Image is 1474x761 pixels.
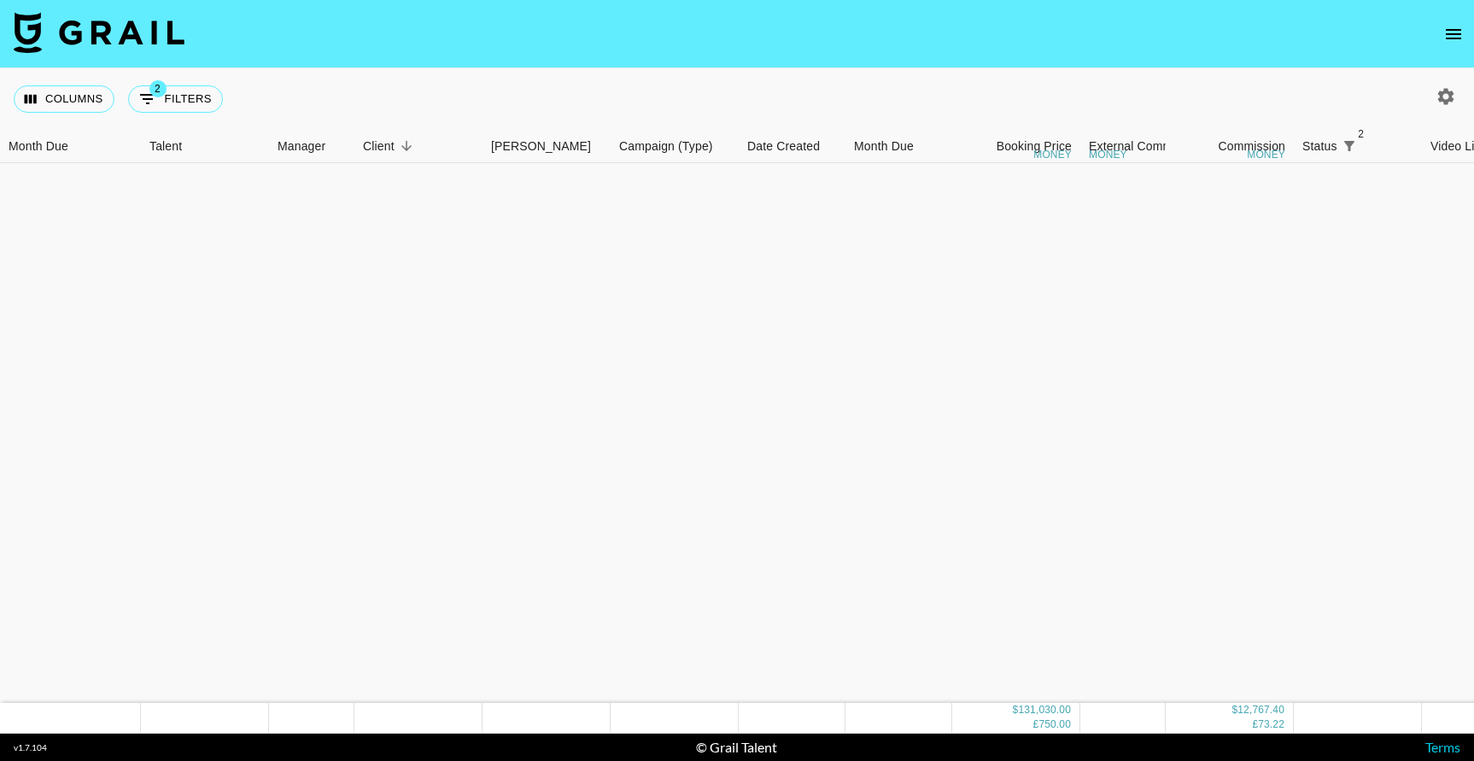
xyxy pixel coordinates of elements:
[141,130,269,163] div: Talent
[363,130,395,163] div: Client
[14,85,114,113] button: Select columns
[1089,149,1127,160] div: money
[1038,718,1071,733] div: 750.00
[269,130,354,163] div: Manager
[1033,718,1039,733] div: £
[1258,718,1284,733] div: 73.22
[997,130,1072,163] div: Booking Price
[1353,126,1370,143] span: 2
[1018,704,1071,718] div: 131,030.00
[128,85,223,113] button: Show filters
[483,130,611,163] div: Booker
[1089,130,1204,163] div: External Commission
[395,134,418,158] button: Sort
[1436,17,1471,51] button: open drawer
[1337,134,1361,158] button: Show filters
[1231,704,1237,718] div: $
[9,130,68,163] div: Month Due
[1218,130,1285,163] div: Commission
[14,742,47,753] div: v 1.7.104
[14,12,184,53] img: Grail Talent
[1302,130,1337,163] div: Status
[1033,149,1072,160] div: money
[1294,130,1422,163] div: Status
[1013,704,1019,718] div: $
[747,130,820,163] div: Date Created
[696,739,777,756] div: © Grail Talent
[1361,134,1385,158] button: Sort
[1237,704,1284,718] div: 12,767.40
[739,130,845,163] div: Date Created
[845,130,952,163] div: Month Due
[1247,149,1285,160] div: money
[1425,739,1460,755] a: Terms
[619,130,713,163] div: Campaign (Type)
[278,130,325,163] div: Manager
[149,80,167,97] span: 2
[354,130,483,163] div: Client
[611,130,739,163] div: Campaign (Type)
[1252,718,1258,733] div: £
[1337,134,1361,158] div: 2 active filters
[491,130,591,163] div: [PERSON_NAME]
[149,130,182,163] div: Talent
[854,130,914,163] div: Month Due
